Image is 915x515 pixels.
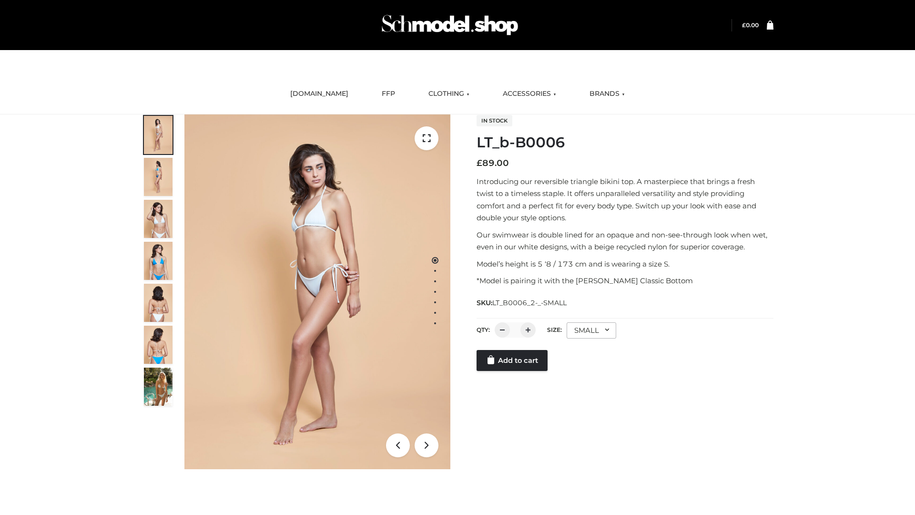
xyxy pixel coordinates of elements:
a: £0.00 [742,21,759,29]
img: ArielClassicBikiniTop_CloudNine_AzureSky_OW114ECO_8-scaled.jpg [144,326,173,364]
img: ArielClassicBikiniTop_CloudNine_AzureSky_OW114ECO_2-scaled.jpg [144,158,173,196]
img: Arieltop_CloudNine_AzureSky2.jpg [144,368,173,406]
a: [DOMAIN_NAME] [283,83,356,104]
span: LT_B0006_2-_-SMALL [492,299,567,307]
span: £ [742,21,746,29]
a: Add to cart [477,350,548,371]
img: ArielClassicBikiniTop_CloudNine_AzureSky_OW114ECO_1 [184,114,450,469]
a: BRANDS [582,83,632,104]
p: *Model is pairing it with the [PERSON_NAME] Classic Bottom [477,275,773,287]
span: In stock [477,115,512,126]
img: ArielClassicBikiniTop_CloudNine_AzureSky_OW114ECO_7-scaled.jpg [144,284,173,322]
img: ArielClassicBikiniTop_CloudNine_AzureSky_OW114ECO_3-scaled.jpg [144,200,173,238]
label: QTY: [477,326,490,333]
label: Size: [547,326,562,333]
img: ArielClassicBikiniTop_CloudNine_AzureSky_OW114ECO_4-scaled.jpg [144,242,173,280]
img: Schmodel Admin 964 [378,6,521,44]
img: ArielClassicBikiniTop_CloudNine_AzureSky_OW114ECO_1-scaled.jpg [144,116,173,154]
bdi: 89.00 [477,158,509,168]
p: Our swimwear is double lined for an opaque and non-see-through look when wet, even in our white d... [477,229,773,253]
div: SMALL [567,322,616,339]
p: Model’s height is 5 ‘8 / 173 cm and is wearing a size S. [477,258,773,270]
span: SKU: [477,297,568,309]
a: CLOTHING [421,83,477,104]
span: £ [477,158,482,168]
p: Introducing our reversible triangle bikini top. A masterpiece that brings a fresh twist to a time... [477,175,773,224]
h1: LT_b-B0006 [477,134,773,151]
bdi: 0.00 [742,21,759,29]
a: ACCESSORIES [496,83,563,104]
a: FFP [375,83,402,104]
